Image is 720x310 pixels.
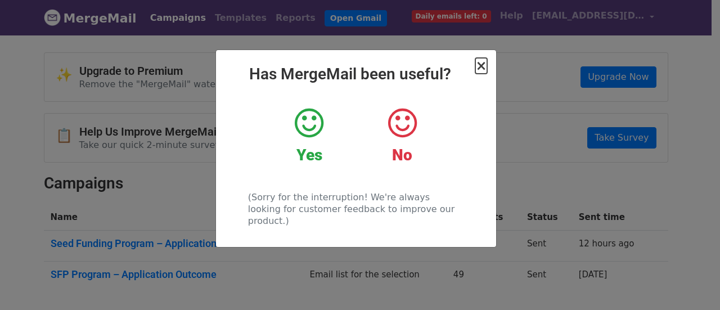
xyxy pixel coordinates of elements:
strong: No [392,146,412,164]
a: No [364,106,440,165]
span: × [475,58,487,74]
h2: Has MergeMail been useful? [225,65,487,84]
p: (Sorry for the interruption! We're always looking for customer feedback to improve our product.) [248,191,463,227]
button: Close [475,59,487,73]
a: Yes [271,106,347,165]
strong: Yes [296,146,322,164]
iframe: Chat Widget [664,256,720,310]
